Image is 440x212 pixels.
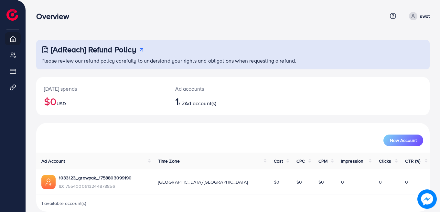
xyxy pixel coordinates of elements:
span: $0 [296,179,302,185]
p: [DATE] spends [44,85,160,93]
p: swat [420,12,430,20]
p: Ad accounts [175,85,258,93]
span: CPM [318,158,327,164]
span: 1 available account(s) [41,200,87,207]
button: New Account [383,135,423,146]
span: [GEOGRAPHIC_DATA]/[GEOGRAPHIC_DATA] [158,179,248,185]
h3: Overview [36,12,74,21]
h2: $0 [44,95,160,107]
h2: / 2 [175,95,258,107]
span: New Account [390,138,417,143]
span: $0 [274,179,279,185]
span: Ad Account [41,158,65,164]
a: swat [406,12,430,20]
span: USD [57,100,66,107]
span: CPC [296,158,305,164]
p: Please review our refund policy carefully to understand your rights and obligations when requesti... [41,57,426,65]
span: 1 [175,94,179,109]
span: 0 [405,179,408,185]
img: image [417,189,437,209]
span: ID: 7554000613244878856 [59,183,132,189]
span: Clicks [379,158,391,164]
span: 0 [379,179,382,185]
span: Ad account(s) [185,100,216,107]
span: Impression [341,158,364,164]
img: ic-ads-acc.e4c84228.svg [41,175,56,189]
span: Cost [274,158,283,164]
img: logo [6,9,18,21]
span: Time Zone [158,158,180,164]
span: 0 [341,179,344,185]
span: $0 [318,179,324,185]
span: CTR (%) [405,158,420,164]
h3: [AdReach] Refund Policy [51,45,136,54]
a: 1033123_growpak_1758803099190 [59,175,132,181]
